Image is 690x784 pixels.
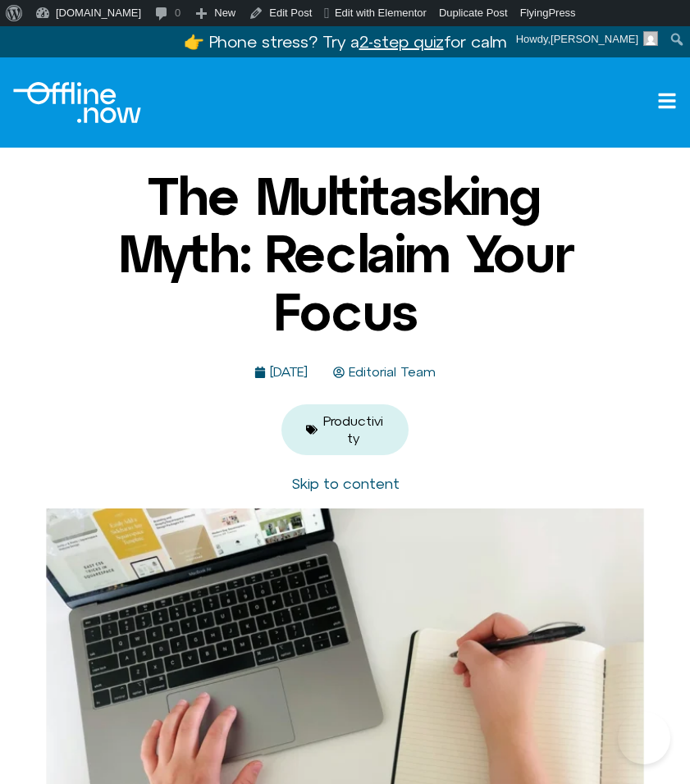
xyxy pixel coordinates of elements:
[323,413,383,445] a: Productivity
[254,365,308,380] a: [DATE]
[91,167,600,340] h1: The Multitasking Myth: Reclaim Your Focus
[551,33,638,45] span: [PERSON_NAME]
[359,32,444,51] u: 2-step quiz
[13,82,141,123] img: Offline.Now logo in white. Text of the words offline.now with a line going through the "O"
[270,364,308,379] time: [DATE]
[333,365,436,380] a: Editorial Team
[13,82,141,123] div: Logo
[345,365,436,380] span: Editorial Team
[618,712,670,764] iframe: Botpress
[184,32,507,51] a: 👉 Phone stress? Try a2-step quizfor calm
[291,475,400,492] a: Skip to content
[335,7,427,19] span: Edit with Elementor
[510,26,665,52] a: Howdy,
[657,91,677,111] a: Open menu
